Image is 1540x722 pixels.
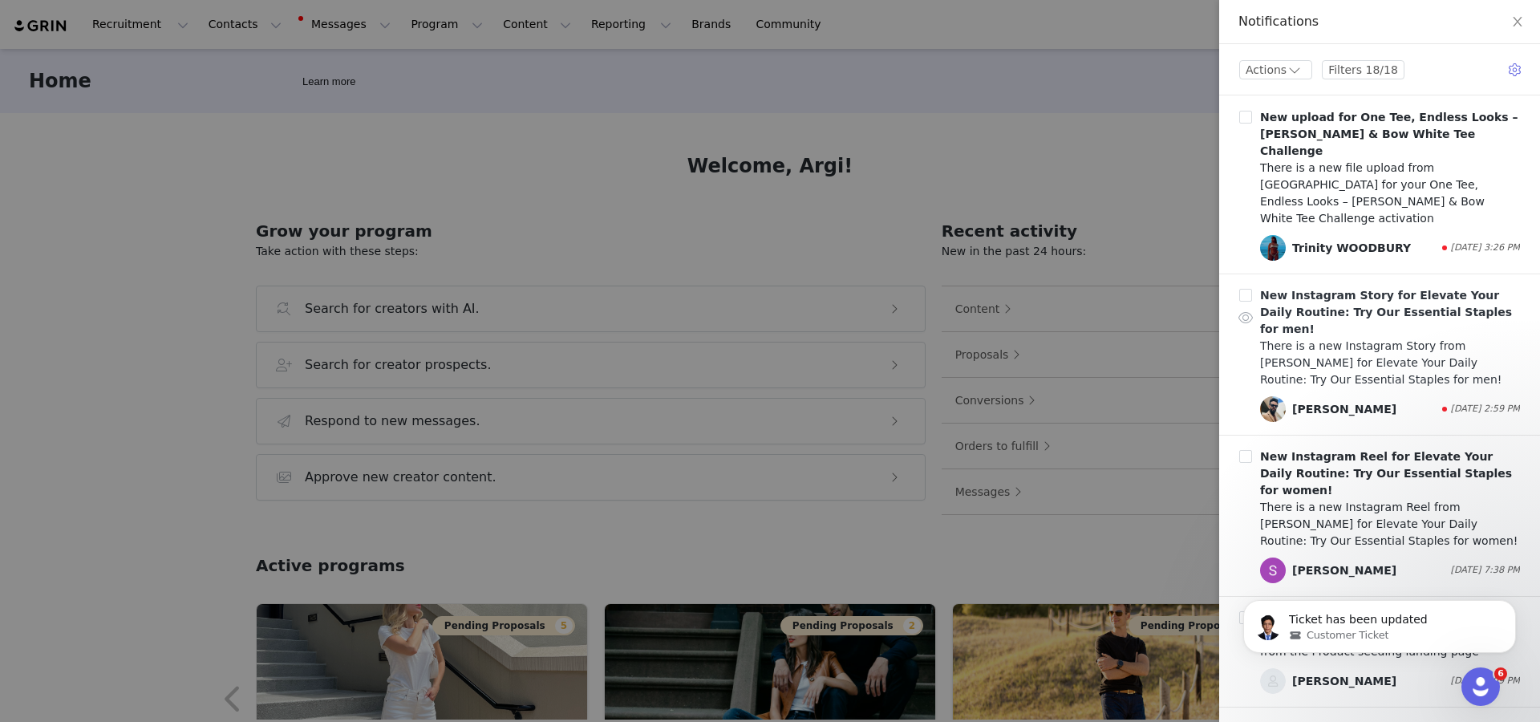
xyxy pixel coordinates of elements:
[1260,235,1286,261] img: fe351e47-9e47-45e9-99aa-eef7b570fd9f.jpg
[1260,111,1518,157] b: New upload for One Tee, Endless Looks – [PERSON_NAME] & Bow White Tee Challenge
[1260,396,1286,422] img: 54d2d2f0-6514-49b9-b7e1-46f7f4f35cde--s.jpg
[1451,403,1520,416] span: [DATE] 2:59 PM
[1260,235,1286,261] span: Trinity WOODBURY
[1260,338,1520,388] div: There is a new Instagram Story from [PERSON_NAME] for Elevate Your Daily Routine: Try Our Essenti...
[1322,60,1404,79] button: Filters 18/18
[1260,396,1286,422] span: Helmut Paul
[1451,675,1520,688] span: [DATE] 7:09 PM
[1260,558,1286,583] span: Candace Leslie Cima
[1292,562,1396,579] div: [PERSON_NAME]
[1260,289,1512,335] b: New Instagram Story for Elevate Your Daily Routine: Try Our Essential Staples for men!
[1451,241,1520,255] span: [DATE] 3:26 PM
[1451,564,1520,578] span: [DATE] 7:38 PM
[1292,673,1396,690] div: [PERSON_NAME]
[1219,566,1540,679] iframe: Intercom notifications message
[1260,499,1520,550] div: There is a new Instagram Reel from [PERSON_NAME] for Elevate Your Daily Routine: Try Our Essentia...
[1260,558,1286,583] img: ae2c0480-2b4f-4b4d-b195-beae2b3c7e2d.jpg
[1494,667,1507,680] span: 6
[1292,401,1396,418] div: [PERSON_NAME]
[1292,240,1411,257] div: Trinity WOODBURY
[1511,15,1524,28] i: icon: close
[1260,668,1286,694] span: Fernando Coronado
[1238,13,1521,30] div: Notifications
[1260,450,1512,497] b: New Instagram Reel for Elevate Your Daily Routine: Try Our Essential Staples for women!
[1260,160,1520,227] div: There is a new file upload from [GEOGRAPHIC_DATA] for your One Tee, Endless Looks – [PERSON_NAME]...
[1260,668,1286,694] img: c8bb01da-1cb5-4072-a11f-3eeadedf73c1--s.jpg
[1461,667,1500,706] iframe: Intercom live chat
[1239,60,1312,79] button: Actions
